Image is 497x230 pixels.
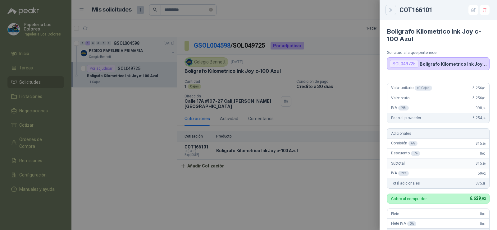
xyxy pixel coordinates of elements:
span: 5.256 [472,96,486,100]
div: Adicionales [387,129,489,138]
span: Valor unitario [391,86,432,91]
span: ,92 [482,172,486,175]
span: 0 [480,222,486,226]
span: 0 [480,151,486,156]
span: 315 [476,161,486,166]
span: ,28 [482,182,486,185]
span: 5.256 [472,86,486,90]
span: ,64 [482,106,486,110]
span: Valor bruto [391,96,409,100]
span: ,92 [481,197,486,201]
span: ,36 [482,162,486,165]
div: 19 % [398,106,409,110]
span: 6.629 [470,196,486,201]
p: Cobro al comprador [391,197,427,201]
span: ,00 [482,87,486,90]
div: 6 % [408,141,417,146]
div: Total adicionales [387,178,489,188]
span: Pago al proveedor [391,116,421,120]
span: 0 [480,212,486,216]
div: COT166101 [399,5,490,15]
p: Solicitud a la que pertenece [387,50,490,55]
span: Descuento [391,151,420,156]
div: 19 % [398,171,409,176]
div: 0 % [411,151,420,156]
span: 315 [476,141,486,146]
span: 6.254 [472,116,486,120]
span: Flete IVA [391,221,416,226]
span: Comisión [391,141,417,146]
span: 998 [476,106,486,110]
span: 375 [476,181,486,185]
p: Bolígrafo Kilometrico Ink Joy c-100 Azul [420,61,487,67]
span: 59 [478,171,486,176]
button: Close [387,6,394,14]
div: SOL049725 [390,60,418,68]
span: Flete [391,212,399,216]
span: ,00 [482,152,486,155]
span: ,64 [482,116,486,120]
div: 0 % [407,221,416,226]
span: ,00 [482,222,486,226]
span: Subtotal [391,161,405,166]
span: ,36 [482,142,486,145]
span: ,00 [482,96,486,100]
span: IVA [391,106,409,110]
h4: Bolígrafo Kilometrico Ink Joy c-100 Azul [387,28,490,43]
span: IVA [391,171,409,176]
div: x 1 Cajas [415,86,432,91]
span: ,00 [482,212,486,216]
